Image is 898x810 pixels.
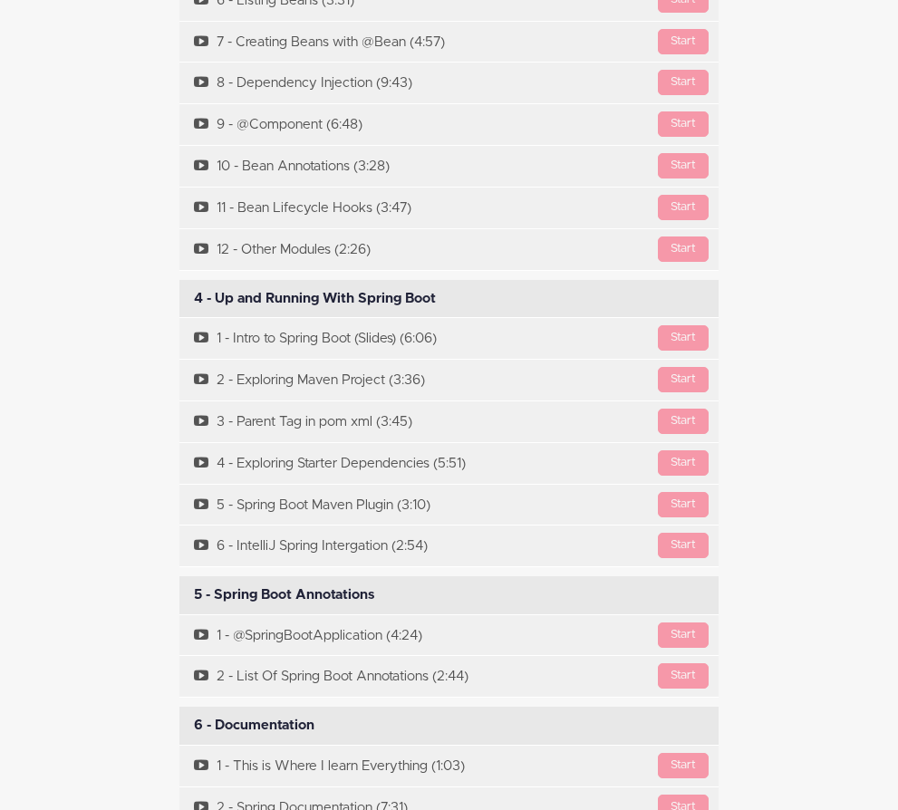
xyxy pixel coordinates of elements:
[179,485,719,526] a: Start5 - Spring Boot Maven Plugin (3:10)
[179,443,719,484] a: Start4 - Exploring Starter Dependencies (5:51)
[179,615,719,656] a: Start1 - @SpringBootApplication (4:24)
[658,663,709,689] div: Start
[658,450,709,476] div: Start
[658,533,709,558] div: Start
[658,753,709,778] div: Start
[658,70,709,95] div: Start
[179,188,719,228] a: Start11 - Bean Lifecycle Hooks (3:47)
[658,195,709,220] div: Start
[658,29,709,54] div: Start
[658,622,709,648] div: Start
[658,492,709,517] div: Start
[179,318,719,359] a: Start1 - Intro to Spring Boot (Slides) (6:06)
[658,111,709,137] div: Start
[179,280,719,318] div: 4 - Up and Running With Spring Boot
[179,63,719,103] a: Start8 - Dependency Injection (9:43)
[179,746,719,786] a: Start1 - This is Where I learn Everything (1:03)
[179,360,719,400] a: Start2 - Exploring Maven Project (3:36)
[179,104,719,145] a: Start9 - @Component (6:48)
[658,325,709,351] div: Start
[179,656,719,697] a: Start2 - List Of Spring Boot Annotations (2:44)
[658,236,709,262] div: Start
[179,146,719,187] a: Start10 - Bean Annotations (3:28)
[179,229,719,270] a: Start12 - Other Modules (2:26)
[179,22,719,63] a: Start7 - Creating Beans with @Bean (4:57)
[179,707,719,745] div: 6 - Documentation
[658,153,709,178] div: Start
[179,526,719,566] a: Start6 - IntelliJ Spring Intergation (2:54)
[179,576,719,614] div: 5 - Spring Boot Annotations
[179,401,719,442] a: Start3 - Parent Tag in pom xml (3:45)
[658,409,709,434] div: Start
[658,367,709,392] div: Start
